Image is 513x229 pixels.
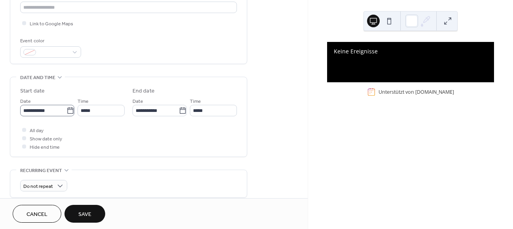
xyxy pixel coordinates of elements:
div: Keine Ereignisse [334,47,487,55]
span: All day [30,127,44,135]
span: Date and time [20,74,55,82]
span: Date [20,97,31,106]
button: Cancel [13,205,61,223]
span: Time [78,97,89,106]
button: Save [64,205,105,223]
div: End date [133,87,155,95]
span: Link to Google Maps [30,20,73,28]
a: [DOMAIN_NAME] [415,89,454,95]
span: Save [78,210,91,219]
div: Unterstützt von [379,89,454,95]
span: Date [133,97,143,106]
span: Cancel [27,210,47,219]
span: Time [190,97,201,106]
span: Recurring event [20,167,62,175]
span: Show date only [30,135,62,143]
div: Event color [20,37,80,45]
span: Do not repeat [23,182,53,191]
span: Hide end time [30,143,60,151]
div: Start date [20,87,45,95]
